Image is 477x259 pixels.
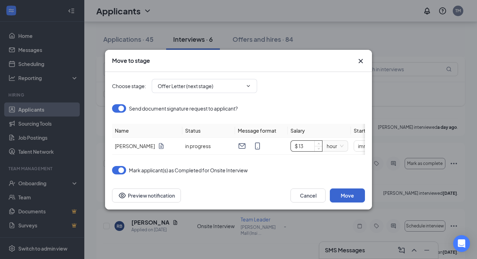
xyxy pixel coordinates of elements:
th: Status [182,124,235,138]
button: Preview notificationEye [112,188,181,202]
div: Open Intercom Messenger [453,235,470,252]
span: immediately [358,141,399,151]
span: Mark applicant(s) as Completed for Onsite Interview [129,166,248,174]
span: up [316,141,321,146]
span: [PERSON_NAME] [115,142,155,150]
svg: Cross [357,57,365,65]
svg: ChevronDown [246,83,251,89]
button: Cancel [290,188,326,202]
span: hour [327,141,344,151]
span: Choose stage : [112,82,146,90]
th: Message format [235,124,288,138]
span: Send document signature request to applicant? [129,104,238,113]
span: Increase Value [314,141,322,146]
span: down [316,147,321,151]
th: Name [112,124,182,138]
button: Move [330,188,365,202]
span: Decrease Value [314,146,322,151]
h3: Move to stage [112,57,150,65]
svg: Email [238,142,246,150]
td: in progress [182,138,235,155]
button: Close [357,57,365,65]
svg: Eye [118,191,126,200]
svg: MobileSms [253,142,262,150]
th: Start date [351,124,456,138]
th: Salary [288,124,351,138]
svg: Document [158,142,165,150]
